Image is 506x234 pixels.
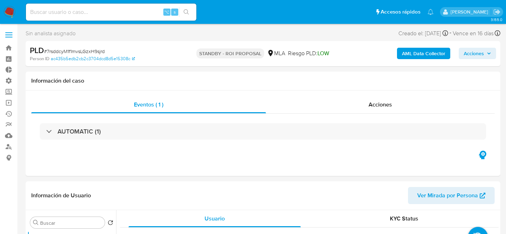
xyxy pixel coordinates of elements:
p: facundo.marin@mercadolibre.com [451,9,491,15]
button: Acciones [459,48,496,59]
p: STANDBY - ROI PROPOSAL [196,48,264,58]
h3: AUTOMATIC (1) [58,128,101,135]
span: Accesos rápidos [381,8,420,16]
span: Acciones [369,100,392,109]
span: Ver Mirada por Persona [417,187,478,204]
span: s [174,9,176,15]
a: ac435b5edb2cb2c3704dcd8d5e15308c [51,56,135,62]
span: Vence en 16 días [453,30,494,37]
div: MLA [267,50,285,57]
span: # 7rsddcyM1f1mvsLGzxH9sjrd [44,48,105,55]
a: Salir [493,8,501,16]
input: Buscar [40,220,102,226]
span: Sin analista asignado [26,30,76,37]
span: Acciones [464,48,484,59]
div: Creado el: [DATE] [398,28,448,38]
h1: Información del caso [31,77,495,84]
span: LOW [317,49,329,57]
a: Notificaciones [428,9,434,15]
span: Eventos ( 1 ) [134,100,163,109]
input: Buscar usuario o caso... [26,7,196,17]
button: search-icon [179,7,194,17]
h1: Información de Usuario [31,192,91,199]
span: ⌥ [164,9,169,15]
span: - [450,28,451,38]
span: Usuario [205,214,225,223]
span: Riesgo PLD: [288,50,329,57]
b: AML Data Collector [402,48,445,59]
button: AML Data Collector [397,48,450,59]
div: AUTOMATIC (1) [40,123,486,140]
b: PLD [30,45,44,56]
button: Volver al orden por defecto [108,220,113,228]
b: Person ID [30,56,49,62]
button: Buscar [33,220,39,225]
button: Ver Mirada por Persona [408,187,495,204]
span: KYC Status [390,214,418,223]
